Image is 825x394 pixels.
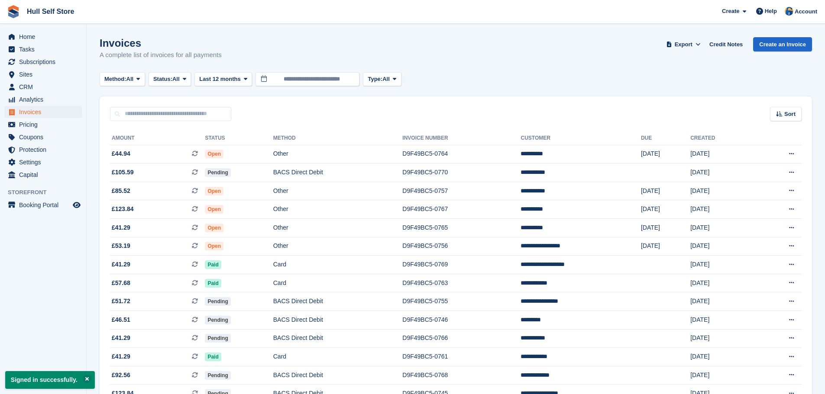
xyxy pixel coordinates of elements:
a: menu [4,131,82,143]
a: menu [4,169,82,181]
td: Card [273,348,403,366]
span: Protection [19,144,71,156]
span: £41.29 [112,333,130,343]
td: Card [273,256,403,274]
span: Paid [205,279,221,288]
span: Method: [104,75,126,83]
span: £51.72 [112,297,130,306]
td: Other [273,145,403,163]
span: £85.52 [112,186,130,195]
a: menu [4,56,82,68]
span: £41.29 [112,223,130,232]
td: Other [273,200,403,219]
td: D9F49BC5-0757 [402,182,521,200]
h1: Invoices [100,37,222,49]
td: [DATE] [641,182,690,200]
span: All [382,75,390,83]
span: Export [675,40,692,49]
p: A complete list of invoices for all payments [100,50,222,60]
td: [DATE] [690,200,754,219]
td: [DATE] [690,256,754,274]
td: D9F49BC5-0765 [402,219,521,237]
a: menu [4,81,82,93]
span: CRM [19,81,71,93]
span: Pending [205,316,230,324]
span: Open [205,242,223,250]
td: BACS Direct Debit [273,163,403,182]
td: D9F49BC5-0763 [402,274,521,292]
a: menu [4,119,82,131]
a: menu [4,199,82,211]
img: Hull Self Store [785,7,793,16]
th: Invoice Number [402,131,521,145]
span: Status: [153,75,172,83]
th: Method [273,131,403,145]
td: BACS Direct Debit [273,292,403,311]
span: Pending [205,297,230,306]
a: Hull Self Store [23,4,78,19]
td: Card [273,274,403,292]
span: £105.59 [112,168,134,177]
span: Paid [205,352,221,361]
span: Settings [19,156,71,168]
span: Home [19,31,71,43]
td: [DATE] [690,182,754,200]
td: [DATE] [641,145,690,163]
span: Sites [19,68,71,80]
a: Credit Notes [706,37,746,51]
a: menu [4,144,82,156]
img: stora-icon-8386f47178a22dfd0bd8f6a31ec36ba5ce8667c1dd55bd0f319d3a0aa187defe.svg [7,5,20,18]
span: £41.29 [112,260,130,269]
td: Other [273,182,403,200]
td: [DATE] [690,329,754,348]
p: Signed in successfully. [5,371,95,389]
span: Last 12 months [199,75,240,83]
td: [DATE] [690,311,754,330]
td: BACS Direct Debit [273,311,403,330]
span: £44.94 [112,149,130,158]
button: Type: All [363,72,401,86]
th: Amount [110,131,205,145]
span: Tasks [19,43,71,55]
td: D9F49BC5-0764 [402,145,521,163]
span: Sort [784,110,796,119]
a: menu [4,93,82,106]
span: Pending [205,168,230,177]
span: Coupons [19,131,71,143]
span: Account [795,7,817,16]
span: Subscriptions [19,56,71,68]
a: menu [4,106,82,118]
span: Pending [205,334,230,343]
button: Method: All [100,72,145,86]
td: [DATE] [690,274,754,292]
td: Other [273,219,403,237]
span: All [172,75,180,83]
td: BACS Direct Debit [273,366,403,384]
td: D9F49BC5-0767 [402,200,521,219]
td: D9F49BC5-0768 [402,366,521,384]
button: Export [664,37,702,51]
td: D9F49BC5-0756 [402,237,521,256]
th: Created [690,131,754,145]
span: £57.68 [112,279,130,288]
span: Capital [19,169,71,181]
td: D9F49BC5-0770 [402,163,521,182]
td: [DATE] [641,219,690,237]
span: Pending [205,371,230,380]
td: [DATE] [690,348,754,366]
span: Open [205,205,223,214]
span: Help [765,7,777,16]
span: £123.84 [112,205,134,214]
span: Storefront [8,188,86,197]
td: Other [273,237,403,256]
a: menu [4,43,82,55]
span: All [126,75,134,83]
td: D9F49BC5-0769 [402,256,521,274]
td: [DATE] [690,219,754,237]
a: menu [4,31,82,43]
span: Invoices [19,106,71,118]
td: BACS Direct Debit [273,329,403,348]
span: Create [722,7,739,16]
td: [DATE] [690,145,754,163]
span: £46.51 [112,315,130,324]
